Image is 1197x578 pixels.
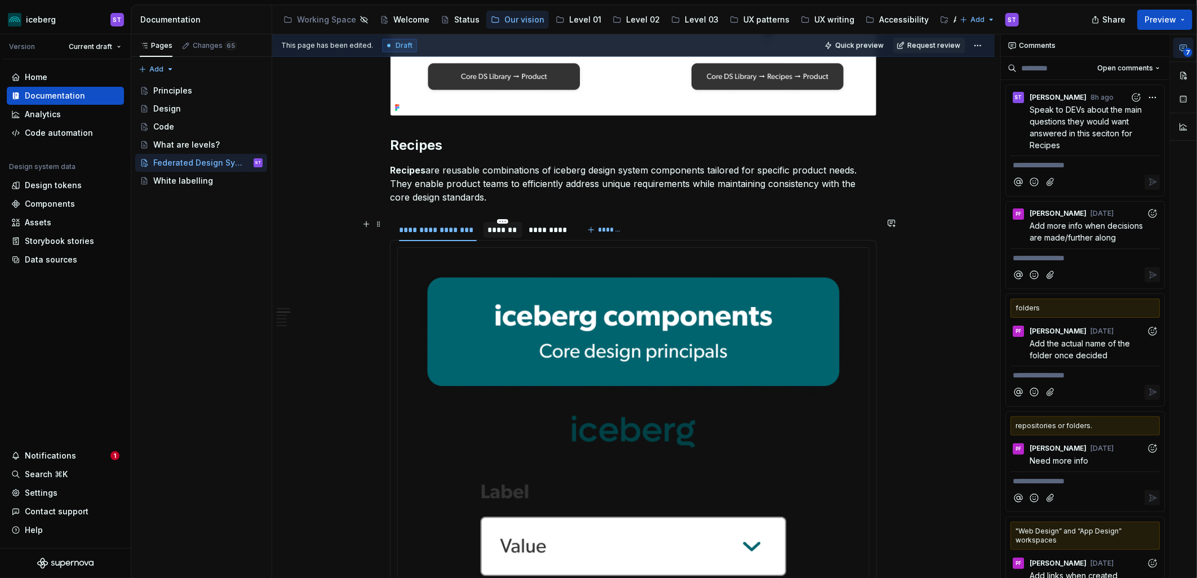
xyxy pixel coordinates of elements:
div: Composer editor [1010,366,1160,381]
button: Mention someone [1010,267,1026,282]
div: Analytics [25,109,61,120]
div: Federated Design System [153,157,246,168]
div: Settings [25,487,57,499]
button: Add reaction [1145,555,1160,571]
button: Search ⌘K [7,465,124,483]
a: Level 01 [551,11,606,29]
div: Design system data [9,162,76,171]
a: UX writing [796,11,859,29]
span: [PERSON_NAME] [1030,209,1087,218]
a: Analytics [7,105,124,123]
button: Open comments [1092,60,1165,76]
span: 1 [110,451,119,460]
div: Page tree [279,8,954,31]
div: Comments [1001,34,1169,57]
a: Status [436,11,484,29]
button: Preview [1137,10,1192,30]
a: Principles [135,82,267,100]
span: 65 [225,41,237,50]
div: Components [25,198,75,210]
a: Level 02 [608,11,664,29]
button: Attach files [1043,267,1058,282]
button: Attach files [1043,490,1058,505]
span: Request review [907,41,960,50]
button: Add emoji [1027,267,1042,282]
div: Pages [140,41,172,50]
div: ST [1015,93,1022,102]
div: Data sources [25,254,77,265]
strong: Recipes [390,164,425,176]
div: Level 01 [569,14,601,25]
a: Settings [7,484,124,502]
div: folders [1010,299,1160,318]
span: Need more info [1030,456,1088,465]
a: Code [135,118,267,136]
div: Documentation [140,14,267,25]
div: PF [1016,559,1021,568]
button: Mention someone [1010,175,1026,190]
span: [PERSON_NAME] [1030,444,1087,453]
a: Documentation [7,87,124,105]
button: Mention someone [1010,385,1026,400]
div: White labelling [153,175,213,186]
div: PF [1016,444,1021,453]
div: PF [1016,327,1021,336]
div: Search ⌘K [25,469,68,480]
div: Home [25,72,47,83]
span: 7 [1183,48,1192,57]
div: Contact support [25,506,88,517]
button: Reply [1145,175,1160,190]
span: Current draft [69,42,112,51]
div: Analytics [954,14,990,25]
div: ST [1008,15,1017,24]
a: Welcome [375,11,434,29]
a: Analytics [936,11,994,29]
button: Add reaction [1145,323,1160,339]
button: Notifications1 [7,447,124,465]
h2: Recipes [390,136,877,154]
button: Add emoji [1027,385,1042,400]
div: Composer editor [1010,155,1160,171]
button: Add emoji [1027,175,1042,190]
span: [PERSON_NAME] [1030,327,1087,336]
div: Status [454,14,480,25]
span: Add more info when decisions are made/further along [1030,221,1145,242]
button: Add reaction [1145,206,1160,221]
div: Accessibility [879,14,929,25]
span: Add [149,65,163,74]
button: Add [956,12,999,28]
button: Reply [1145,385,1160,400]
a: Components [7,195,124,213]
div: Our vision [504,14,544,25]
a: Code automation [7,124,124,142]
div: ST [255,157,261,168]
div: Code [153,121,174,132]
a: Accessibility [861,11,933,29]
button: Reply [1145,490,1160,505]
div: UX patterns [743,14,790,25]
button: Attach files [1043,175,1058,190]
div: Changes [193,41,237,50]
span: Quick preview [835,41,884,50]
span: [PERSON_NAME] [1030,93,1087,102]
span: This page has been edited. [281,41,373,50]
a: Home [7,68,124,86]
div: ST [113,15,122,24]
div: Working Space [297,14,356,25]
button: Reply [1145,267,1160,282]
button: Add reaction [1145,441,1160,456]
div: Composer editor [1010,248,1160,264]
span: Preview [1145,14,1176,25]
svg: Supernova Logo [37,558,94,569]
a: Data sources [7,251,124,269]
div: PF [1016,210,1021,219]
span: Add the actual name of the folder once decided [1030,339,1132,360]
a: Assets [7,214,124,232]
div: Version [9,42,35,51]
button: Attach files [1043,385,1058,400]
span: Add [970,15,985,24]
a: Working Space [279,11,373,29]
button: Quick preview [821,38,889,54]
button: Help [7,521,124,539]
div: What are levels? [153,139,220,150]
